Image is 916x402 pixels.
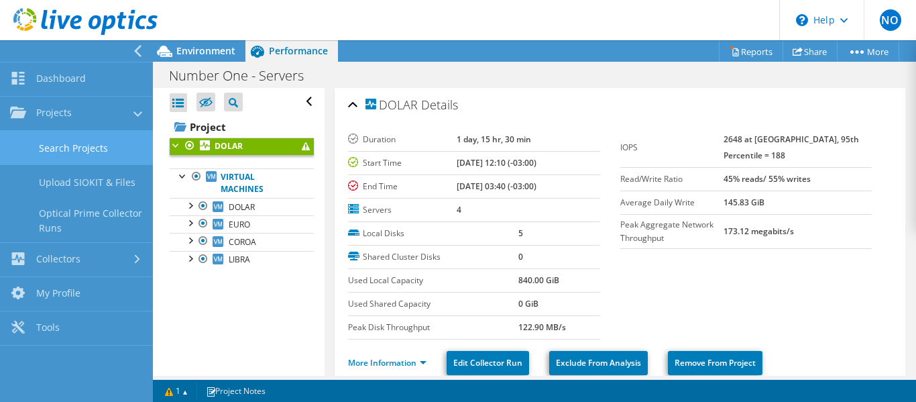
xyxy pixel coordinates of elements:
span: Performance [269,44,328,57]
label: Peak Disk Throughput [348,321,518,334]
b: [DATE] 12:10 (-03:00) [457,157,536,168]
label: Local Disks [348,227,518,240]
a: EURO [170,215,314,233]
b: 145.83 GiB [724,197,764,208]
a: Exclude From Analysis [549,351,648,375]
label: Read/Write Ratio [620,172,724,186]
label: Average Daily Write [620,196,724,209]
a: Remove From Project [668,351,762,375]
label: Shared Cluster Disks [348,250,518,264]
b: 5 [518,228,523,239]
span: Details [421,97,458,113]
b: [DATE] 03:40 (-03:00) [457,181,536,192]
a: Virtual Machines [170,168,314,198]
b: 2648 at [GEOGRAPHIC_DATA], 95th Percentile = 188 [724,134,859,161]
a: Project [170,116,314,138]
a: COROA [170,233,314,250]
a: More [837,41,899,62]
b: 122.90 MB/s [518,321,566,333]
label: End Time [348,180,457,193]
b: 0 [518,251,523,262]
b: 173.12 megabits/s [724,225,794,237]
span: NO [880,9,901,31]
span: EURO [229,219,250,230]
label: Used Shared Capacity [348,297,518,311]
label: Peak Aggregate Network Throughput [620,218,724,245]
span: Environment [176,44,235,57]
a: DOLAR [170,138,314,155]
label: Servers [348,203,457,217]
b: 4 [457,204,461,215]
svg: \n [796,14,808,26]
b: 0 GiB [518,298,538,309]
label: Duration [348,133,457,146]
a: More Information [348,357,426,368]
a: Reports [719,41,783,62]
a: Project Notes [196,383,275,399]
a: Share [783,41,838,62]
b: 1 day, 15 hr, 30 min [457,134,531,145]
span: DOLAR [365,99,418,112]
label: Used Local Capacity [348,274,518,287]
b: 45% reads/ 55% writes [724,173,811,185]
a: 1 [156,383,197,399]
label: Start Time [348,156,457,170]
h1: Number One - Servers [163,68,325,83]
a: Edit Collector Run [447,351,529,375]
span: DOLAR [229,201,255,213]
b: 840.00 GiB [518,274,559,286]
label: IOPS [620,141,724,154]
a: LIBRA [170,251,314,268]
span: LIBRA [229,254,250,265]
b: DOLAR [215,140,243,152]
a: DOLAR [170,198,314,215]
span: COROA [229,236,256,248]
